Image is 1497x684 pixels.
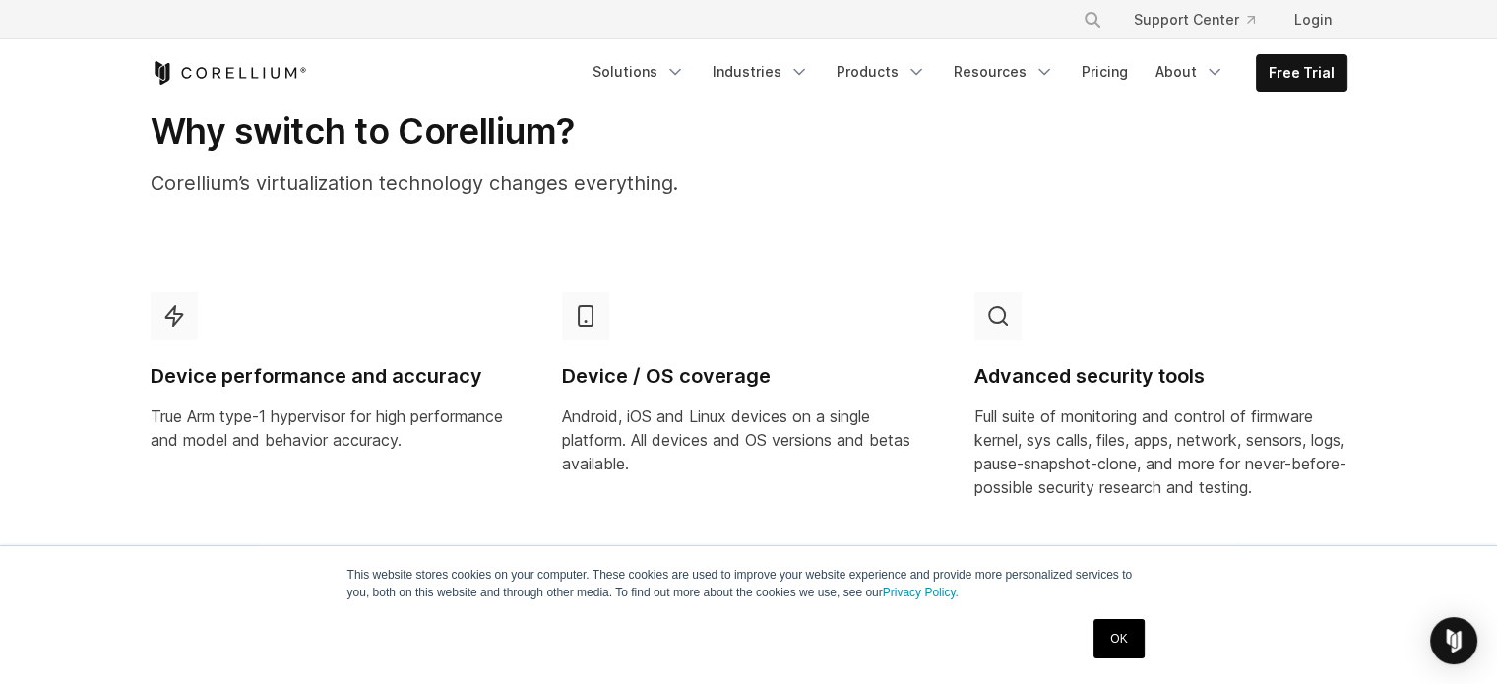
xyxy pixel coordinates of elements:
h4: Device / OS coverage [562,363,935,390]
a: Login [1279,2,1347,37]
button: Search [1075,2,1110,37]
a: Free Trial [1257,55,1346,91]
p: Full suite of monitoring and control of firmware kernel, sys calls, files, apps, network, sensors... [974,404,1347,499]
h2: Why switch to Corellium? [151,109,935,153]
a: About [1144,54,1236,90]
h4: Device performance and accuracy [151,363,524,390]
div: Navigation Menu [1059,2,1347,37]
a: Support Center [1118,2,1271,37]
a: Corellium Home [151,61,307,85]
a: Pricing [1070,54,1140,90]
h4: Advanced security tools [974,363,1347,390]
a: Resources [942,54,1066,90]
p: Android, iOS and Linux devices on a single platform. All devices and OS versions and betas availa... [562,404,935,475]
div: Open Intercom Messenger [1430,617,1477,664]
p: True Arm type-1 hypervisor for high performance and model and behavior accuracy. [151,404,524,452]
a: Solutions [581,54,697,90]
div: Navigation Menu [581,54,1347,92]
a: Industries [701,54,821,90]
a: OK [1093,619,1144,658]
p: This website stores cookies on your computer. These cookies are used to improve your website expe... [347,566,1151,601]
p: Corellium’s virtualization technology changes everything. [151,168,935,198]
a: Privacy Policy. [883,586,959,599]
a: Products [825,54,938,90]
